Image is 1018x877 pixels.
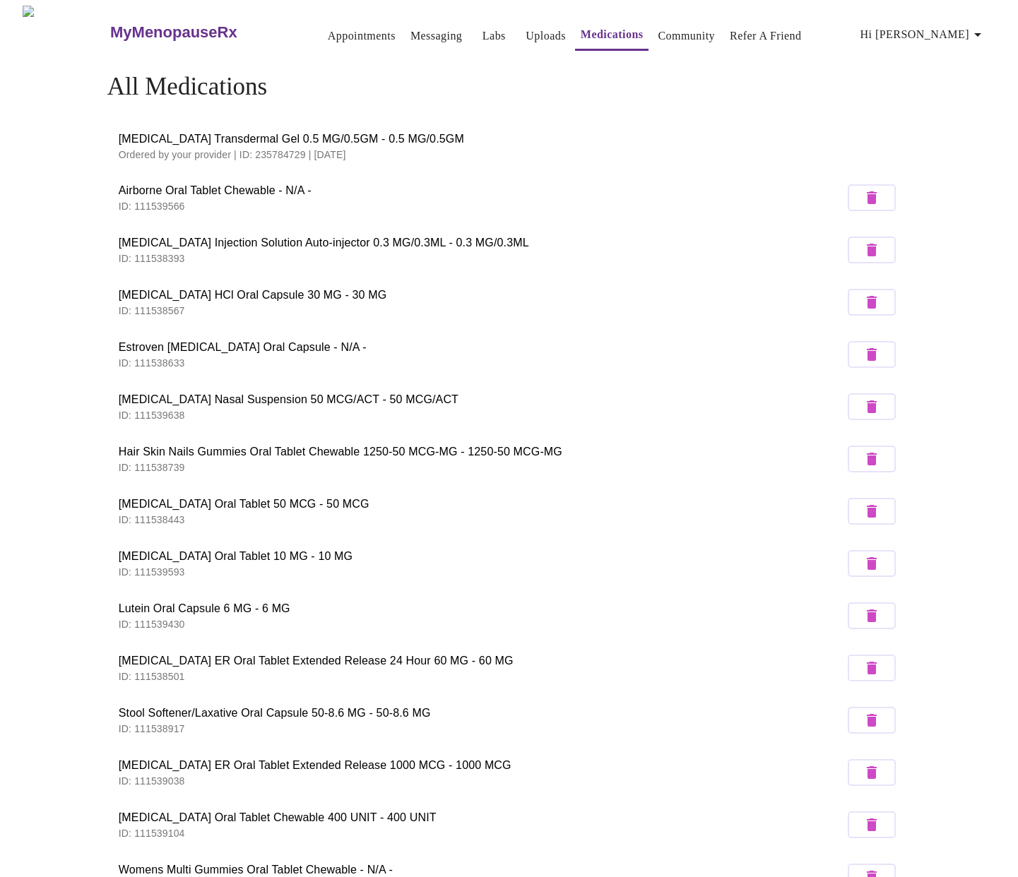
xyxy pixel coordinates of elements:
p: ID: 111538739 [119,460,845,475]
span: Airborne Oral Tablet Chewable - N/A - [119,182,845,199]
a: MyMenopauseRx [109,8,294,57]
p: ID: 111538633 [119,356,845,370]
span: Stool Softener/Laxative Oral Capsule 50-8.6 MG - 50-8.6 MG [119,705,845,722]
a: Community [658,26,715,46]
a: Refer a Friend [730,26,802,46]
a: Appointments [328,26,396,46]
span: [MEDICAL_DATA] Nasal Suspension 50 MCG/ACT - 50 MCG/ACT [119,391,845,408]
span: [MEDICAL_DATA] Injection Solution Auto-injector 0.3 MG/0.3ML - 0.3 MG/0.3ML [119,234,845,251]
p: ID: 111539593 [119,565,845,579]
h3: MyMenopauseRx [110,23,237,42]
span: [MEDICAL_DATA] Transdermal Gel 0.5 MG/0.5GM - 0.5 MG/0.5GM [119,131,900,148]
span: [MEDICAL_DATA] Oral Tablet Chewable 400 UNIT - 400 UNIT [119,809,845,826]
button: Medications [575,20,649,51]
p: ID: 111538501 [119,669,845,684]
button: Labs [471,22,516,50]
span: Estroven [MEDICAL_DATA] Oral Capsule - N/A - [119,339,845,356]
p: ID: 111539104 [119,826,845,840]
a: Messaging [410,26,462,46]
button: Refer a Friend [724,22,807,50]
h4: All Medications [107,73,911,101]
span: Lutein Oral Capsule 6 MG - 6 MG [119,600,845,617]
button: Messaging [405,22,468,50]
span: [MEDICAL_DATA] Oral Tablet 10 MG - 10 MG [119,548,845,565]
p: ID: 111539638 [119,408,845,422]
a: Uploads [526,26,566,46]
p: ID: 111538393 [119,251,845,266]
span: Hi [PERSON_NAME] [860,25,986,44]
span: [MEDICAL_DATA] ER Oral Tablet Extended Release 1000 MCG - 1000 MCG [119,757,845,774]
p: ID: 111539566 [119,199,845,213]
button: Community [652,22,721,50]
p: ID: 111539430 [119,617,845,631]
a: Labs [483,26,506,46]
p: ID: 111538917 [119,722,845,736]
p: ID: 111538567 [119,304,845,318]
button: Uploads [520,22,572,50]
img: MyMenopauseRx Logo [23,6,109,59]
p: ID: 111538443 [119,513,845,527]
button: Hi [PERSON_NAME] [855,20,992,49]
span: [MEDICAL_DATA] ER Oral Tablet Extended Release 24 Hour 60 MG - 60 MG [119,652,845,669]
button: Appointments [322,22,401,50]
span: Hair Skin Nails Gummies Oral Tablet Chewable 1250-50 MCG-MG - 1250-50 MCG-MG [119,443,845,460]
p: ID: 111539038 [119,774,845,788]
span: [MEDICAL_DATA] HCl Oral Capsule 30 MG - 30 MG [119,287,845,304]
a: Medications [581,25,644,44]
p: Ordered by your provider | ID: 235784729 | [DATE] [119,148,900,162]
span: [MEDICAL_DATA] Oral Tablet 50 MCG - 50 MCG [119,496,845,513]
